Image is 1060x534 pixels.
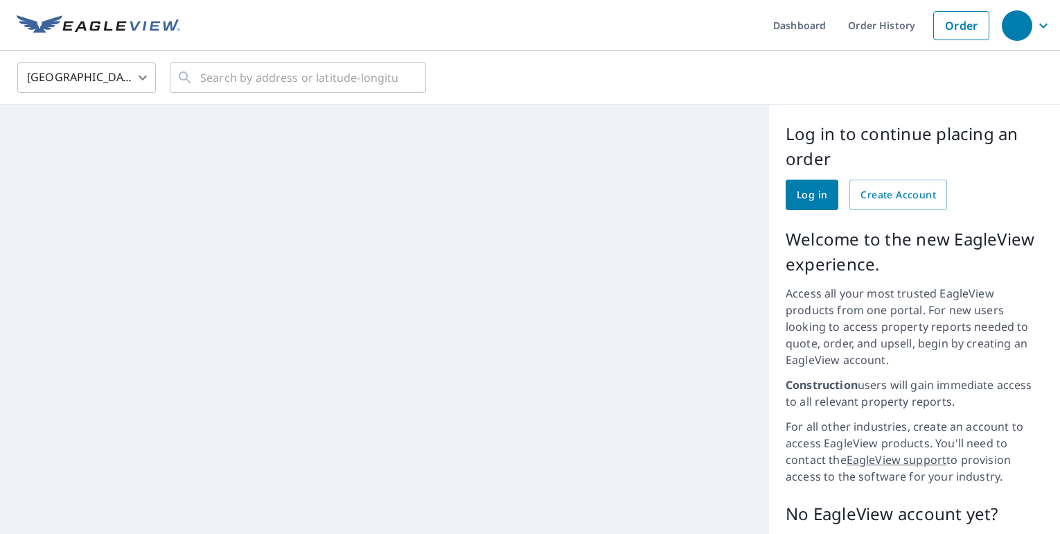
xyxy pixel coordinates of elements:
p: Welcome to the new EagleView experience. [786,227,1043,277]
a: EagleView support [847,452,947,467]
p: No EagleView account yet? [786,501,1043,526]
a: Log in [786,180,838,210]
p: For all other industries, create an account to access EagleView products. You'll need to contact ... [786,418,1043,485]
img: EV Logo [17,15,180,36]
a: Order [933,11,989,40]
p: Log in to continue placing an order [786,121,1043,171]
span: Create Account [860,187,936,204]
p: users will gain immediate access to all relevant property reports. [786,377,1043,410]
input: Search by address or latitude-longitude [200,58,398,97]
span: Log in [797,187,827,204]
strong: Construction [786,377,858,393]
div: [GEOGRAPHIC_DATA] [17,58,156,97]
p: Access all your most trusted EagleView products from one portal. For new users looking to access ... [786,285,1043,368]
a: Create Account [849,180,947,210]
